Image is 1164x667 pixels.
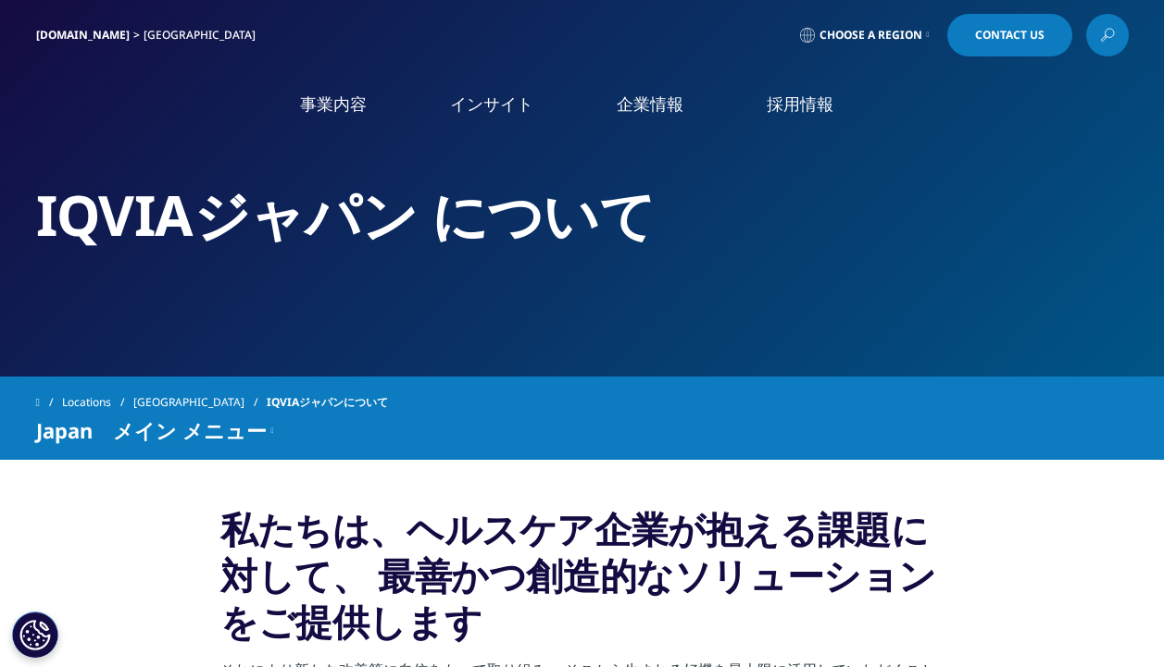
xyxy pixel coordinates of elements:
[820,28,922,43] span: Choose a Region
[300,93,367,116] a: 事業内容
[767,93,833,116] a: 採用情報
[62,386,133,419] a: Locations
[617,93,683,116] a: 企業情報
[36,419,267,441] span: Japan メイン メニュー
[267,386,388,419] span: IQVIAジャパンについて
[450,93,533,116] a: インサイト
[133,386,267,419] a: [GEOGRAPHIC_DATA]
[144,28,263,43] div: [GEOGRAPHIC_DATA]
[220,506,944,659] h3: 私たちは、ヘルスケア企業が抱える課題に対して、 最善かつ創造的なソリューションをご提供します
[947,14,1072,56] a: Contact Us
[975,30,1045,41] span: Contact Us
[36,180,1129,250] h2: IQVIAジャパン について
[192,65,1129,153] nav: Primary
[36,27,130,43] a: [DOMAIN_NAME]
[12,611,58,658] button: Cookie 設定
